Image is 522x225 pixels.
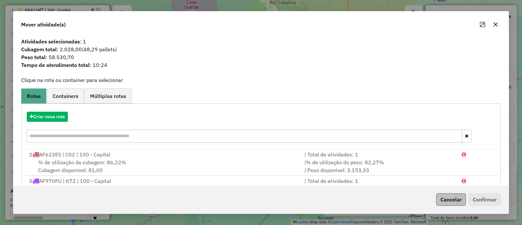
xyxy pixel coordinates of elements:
[300,177,458,185] div: | Total de atividades: 1
[21,21,66,28] span: Mover atividade(s)
[82,46,117,53] span: (48,29 pallets)
[25,177,300,185] div: 3
[462,152,466,157] i: Porcentagens após mover as atividades: Cubagem: 431,12% Peso: 411,35%
[17,61,505,69] span: : 10:24
[21,62,90,68] strong: Tempo de atendimento total
[21,46,57,53] strong: Cubagem total
[300,158,458,174] div: | | Peso disponível: 3.153,33
[21,38,80,45] strong: Atividades selecionadas
[300,151,458,158] div: | Total de atividades: 1
[21,54,46,60] strong: Peso total
[38,159,126,166] span: % de utilização da cubagem: 86,22%
[25,151,300,158] div: 2
[21,76,123,84] label: Clique na rota ou container para selecionar
[39,178,111,184] span: AF970FU | K72 | 100 - Capital
[27,93,41,99] span: Rotas
[39,151,110,158] span: AF623ES | C02 | 100 - Capital
[17,38,505,45] span: : 1
[17,45,505,53] span: : 2.028,00
[27,112,68,122] button: Criar nova rota
[436,193,466,206] button: Cancelar
[306,159,384,166] span: % de utilização do peso: 82,27%
[25,158,300,174] div: Cubagem disponível: 81,00
[300,185,458,201] div: | | Peso disponível: 3.951,83
[462,178,466,184] i: Porcentagens após mover as atividades: Cubagem: 426,58% Peso: 414,12%
[17,53,505,61] span: : 58.530,70
[477,19,488,30] button: Maximize
[53,93,78,99] span: Containers
[90,93,126,99] span: Múltiplas rotas
[25,185,300,201] div: Cubagem disponível: 107,73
